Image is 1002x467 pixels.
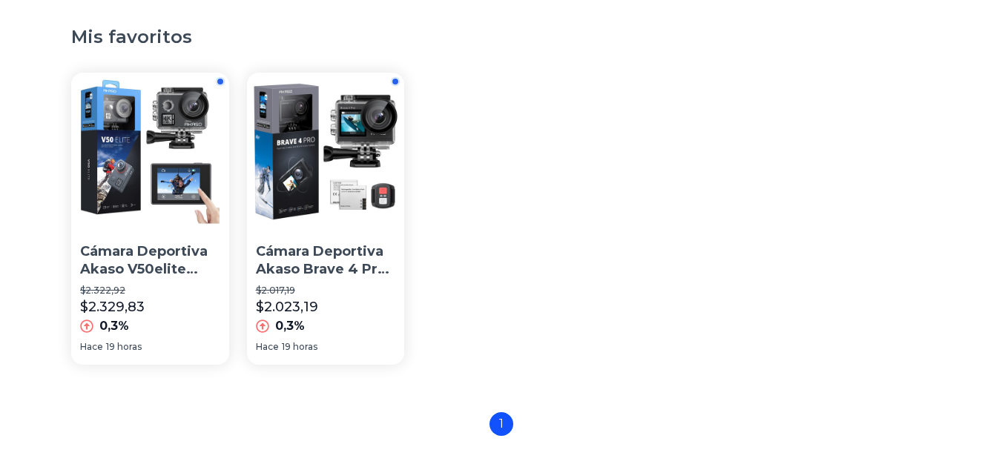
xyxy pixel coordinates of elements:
a: Cámara Deportiva Akaso V50elite 4k60fps Eis 8x Zoom WifiCámara Deportiva Akaso V50elite 4k60fps E... [71,73,229,365]
font: Cámara Deportiva Akaso V50elite 4k60fps Eis 8x Zoom Wifi [80,243,208,314]
font: 0,3% [99,319,129,333]
font: $2.023,19 [256,299,318,315]
font: $2.329,83 [80,299,145,315]
font: 19 horas [106,341,142,352]
img: Cámara Deportiva Akaso V50elite 4k60fps Eis 8x Zoom Wifi [71,73,229,231]
font: Cámara Deportiva Akaso Brave 4 Pro 4k30fps Pantalla Táctil [256,243,389,314]
font: $2.322,92 [80,285,125,296]
font: Mis favoritos [71,26,192,47]
font: Hace [80,341,103,352]
font: 19 horas [282,341,317,352]
font: $2.017,19 [256,285,295,296]
img: Cámara Deportiva Akaso Brave 4 Pro 4k30fps Pantalla Táctil [247,73,405,231]
font: 0,3% [275,319,305,333]
a: Cámara Deportiva Akaso Brave 4 Pro 4k30fps Pantalla TáctilCámara Deportiva Akaso Brave 4 Pro 4k30... [247,73,405,365]
font: Hace [256,341,279,352]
